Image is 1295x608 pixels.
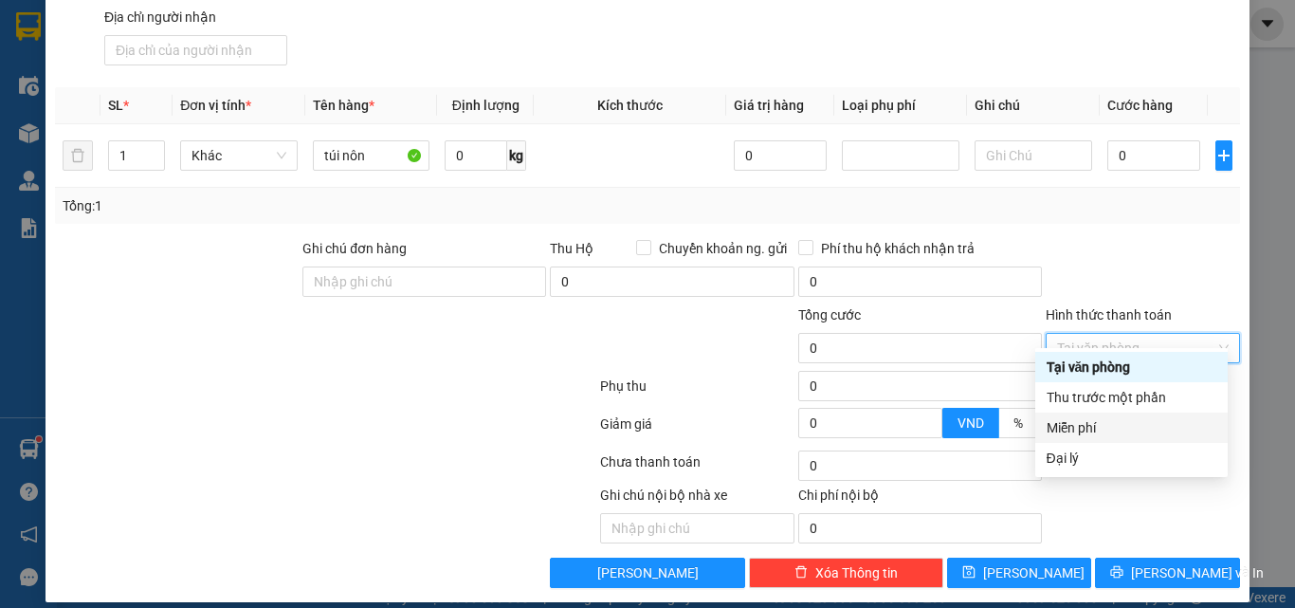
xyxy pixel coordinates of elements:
input: Ghi chú đơn hàng [302,267,546,297]
button: deleteXóa Thông tin [749,558,943,588]
input: VD: Bàn, Ghế [313,140,430,171]
span: SL [108,98,123,113]
div: Thu trước một phần [1047,387,1216,408]
label: Ghi chú đơn hàng [302,241,407,256]
span: Thu Hộ [550,241,593,256]
div: Miễn phí [1047,417,1216,438]
div: Phụ thu [598,376,796,409]
input: Địa chỉ của người nhận [104,35,287,65]
div: Tại văn phòng [1047,357,1216,378]
div: Giảm giá [598,414,796,447]
span: [PERSON_NAME] [983,562,1085,583]
span: Giá trị hàng [734,98,804,113]
div: Chưa thanh toán [598,451,796,485]
span: delete [794,565,808,580]
th: Loại phụ phí [834,87,967,124]
span: Chuyển khoản ng. gửi [651,238,794,259]
span: Tổng cước [798,307,861,322]
span: save [962,565,976,580]
button: printer[PERSON_NAME] và In [1095,558,1240,588]
span: kg [507,140,526,171]
span: % [1013,415,1023,431]
span: Kích thước [597,98,663,113]
button: [PERSON_NAME] [550,558,744,588]
button: delete [63,140,93,171]
input: 0 [734,140,827,171]
button: save[PERSON_NAME] [947,558,1092,588]
span: [PERSON_NAME] [597,562,699,583]
input: Nhập ghi chú [600,513,794,544]
span: Tên hàng [313,98,374,113]
label: Hình thức thanh toán [1046,307,1172,322]
div: Địa chỉ người nhận [104,7,287,28]
div: Chi phí nội bộ [798,485,1042,513]
span: Xóa Thông tin [815,562,898,583]
div: Ghi chú nội bộ nhà xe [600,485,794,513]
span: Đơn vị tính [180,98,251,113]
span: Định lượng [452,98,520,113]
div: Đại lý [1047,448,1216,469]
th: Ghi chú [967,87,1100,124]
span: Khác [192,141,286,170]
input: Ghi Chú [975,140,1092,171]
div: Tổng: 1 [63,195,502,216]
span: printer [1110,565,1123,580]
span: Cước hàng [1107,98,1173,113]
button: plus [1215,140,1232,171]
span: Phí thu hộ khách nhận trả [813,238,982,259]
span: plus [1216,148,1231,163]
span: Tại văn phòng [1057,334,1229,362]
span: [PERSON_NAME] và In [1131,562,1264,583]
span: VND [958,415,984,431]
